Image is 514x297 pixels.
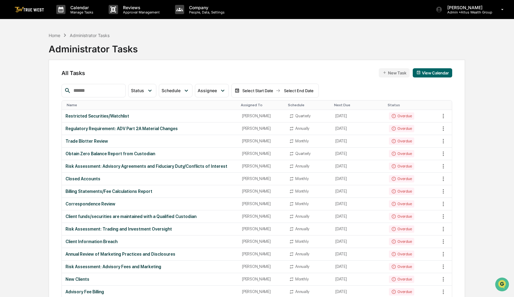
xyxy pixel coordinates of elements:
div: Client funds/securities are maintained with a Qualified Custodian [65,214,235,219]
div: Administrator Tasks [49,39,138,55]
div: Start new chat [21,47,100,53]
div: Home [49,33,60,38]
div: Monthly [295,139,308,143]
div: Annually [295,264,309,269]
div: Overdue [389,288,414,295]
div: [PERSON_NAME] [242,214,282,219]
div: Toggle SortBy [288,103,329,107]
p: Admin • Altus Wealth Group [442,10,492,14]
div: Select Start Date [241,88,274,93]
div: Closed Accounts [65,176,235,181]
button: New Task [379,68,410,77]
img: arrow right [276,88,281,93]
a: 🔎Data Lookup [4,86,41,97]
span: Status [131,88,144,93]
div: Risk Assessment: Trading and Investment Oversight [65,227,235,231]
div: [PERSON_NAME] [242,139,282,143]
button: View Calendar [413,68,452,77]
div: Monthly [295,176,308,181]
iframe: Open customer support [494,277,511,293]
td: [DATE] [332,223,385,235]
div: Overdue [389,200,414,208]
div: Toggle SortBy [440,103,452,107]
div: Risk Assessment: Advisory Fees and Marketing [65,264,235,269]
p: How can we help? [6,13,111,23]
div: Overdue [389,276,414,283]
td: [DATE] [332,160,385,173]
div: [PERSON_NAME] [242,264,282,269]
p: Manage Tasks [65,10,96,14]
td: [DATE] [332,135,385,148]
a: Powered byPylon [43,103,74,108]
button: Start new chat [104,49,111,56]
span: Attestations [50,77,76,83]
div: Overdue [389,213,414,220]
div: [PERSON_NAME] [242,277,282,281]
div: Risk Assessment: Advisory Agreements and Fiduciary Duty/Conflicts of Interest [65,164,235,169]
img: logo [15,7,44,13]
td: [DATE] [332,122,385,135]
td: [DATE] [332,185,385,198]
td: [DATE] [332,248,385,261]
div: Overdue [389,250,414,258]
div: [PERSON_NAME] [242,114,282,118]
div: Annually [295,164,309,168]
div: [PERSON_NAME] [242,289,282,294]
div: Toggle SortBy [388,103,437,107]
div: Monthly [295,239,308,244]
div: 🔎 [6,89,11,94]
span: All Tasks [61,70,85,76]
div: Annually [295,252,309,256]
a: 🖐️Preclearance [4,75,42,86]
div: Overdue [389,137,414,145]
a: 🗄️Attestations [42,75,78,86]
img: calendar [235,88,240,93]
td: [DATE] [332,273,385,286]
div: Advisory Fee Billing [65,289,235,294]
p: Calendar [65,5,96,10]
div: Monthly [295,277,308,281]
div: [PERSON_NAME] [242,126,282,131]
div: Annually [295,214,309,219]
div: Overdue [389,238,414,245]
div: Annual Review of Marketing Practices and Disclosures [65,252,235,257]
div: [PERSON_NAME] [242,176,282,181]
p: Approval Management [118,10,163,14]
div: Overdue [389,125,414,132]
div: Overdue [389,150,414,157]
div: [PERSON_NAME] [242,151,282,156]
div: 🖐️ [6,78,11,83]
p: People, Data, Settings [184,10,228,14]
span: Assignee [198,88,217,93]
p: Company [184,5,228,10]
div: We're available if you need us! [21,53,77,58]
span: Preclearance [12,77,39,83]
div: [PERSON_NAME] [242,239,282,244]
div: Overdue [389,175,414,182]
div: Overdue [389,225,414,233]
div: Client Information Breach [65,239,235,244]
span: Schedule [162,88,181,93]
td: [DATE] [332,148,385,160]
div: Obtain Zero Balance Report from Custodian [65,151,235,156]
div: Administrator Tasks [70,33,110,38]
img: 1746055101610-c473b297-6a78-478c-a979-82029cc54cd1 [6,47,17,58]
div: Toggle SortBy [241,103,283,107]
td: [DATE] [332,261,385,273]
div: Regulatory Requirement: ADV Part 2A Material Changes [65,126,235,131]
div: [PERSON_NAME] [242,164,282,168]
div: Overdue [389,112,414,120]
div: [PERSON_NAME] [242,227,282,231]
div: Monthly [295,189,308,194]
div: Toggle SortBy [334,103,383,107]
div: [PERSON_NAME] [242,252,282,256]
div: Quarterly [295,114,311,118]
div: Correspondence Review [65,201,235,206]
div: [PERSON_NAME] [242,201,282,206]
div: 🗄️ [44,78,49,83]
div: Overdue [389,163,414,170]
div: Select End Date [282,88,315,93]
div: Trade Blotter Review [65,139,235,144]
